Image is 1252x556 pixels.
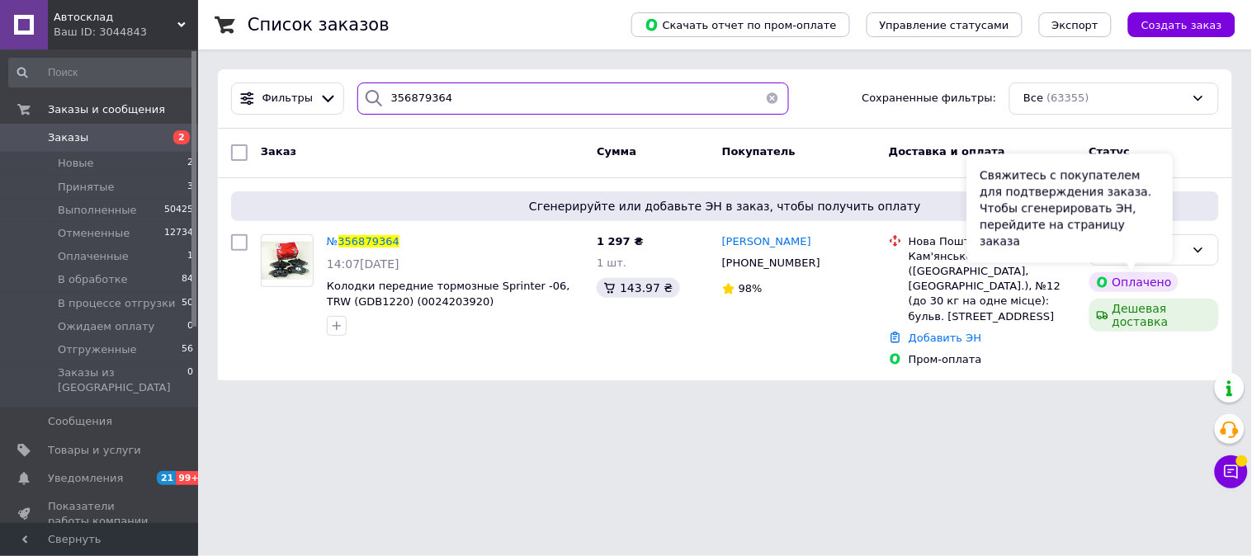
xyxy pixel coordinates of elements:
[173,130,190,144] span: 2
[1023,91,1043,106] span: Все
[164,226,193,241] span: 12734
[48,499,153,529] span: Показатели работы компании
[338,235,399,247] span: 356879364
[722,257,820,269] span: [PHONE_NUMBER]
[58,365,187,395] span: Заказы из [GEOGRAPHIC_DATA]
[966,153,1173,262] div: Свяжитесь с покупателем для подтверждения заказа. Чтобы сгенерировать ЭН, перейдите на страницу з...
[645,17,837,32] span: Скачать отчет по пром-оплате
[187,319,193,334] span: 0
[867,12,1023,37] button: Управление статусами
[182,272,193,287] span: 84
[631,12,850,37] button: Скачать отчет по пром-оплате
[909,249,1076,324] div: Кам'янське ([GEOGRAPHIC_DATA], [GEOGRAPHIC_DATA].), №12 (до 30 кг на одне місце): бульв. [STREET_...
[909,332,981,344] a: Добавить ЭН
[54,10,177,25] span: Автосклад
[756,82,789,115] button: Очистить
[1039,12,1112,37] button: Экспорт
[48,130,88,145] span: Заказы
[722,145,796,158] span: Покупатель
[262,242,313,280] img: Фото товару
[1141,19,1222,31] span: Создать заказ
[862,91,997,106] span: Сохраненные фильтры:
[187,365,193,395] span: 0
[1112,18,1235,31] a: Создать заказ
[357,82,789,115] input: Поиск по номеру заказа, ФИО покупателя, номеру телефона, Email, номеру накладной
[597,278,679,298] div: 143.97 ₴
[58,319,154,334] span: Ожидаем оплату
[48,443,141,458] span: Товары и услуги
[187,180,193,195] span: 3
[58,342,137,357] span: Отгруженные
[262,91,314,106] span: Фильтры
[1089,272,1179,292] div: Оплачено
[58,272,128,287] span: В обработке
[909,234,1076,249] div: Нова Пошта
[327,257,399,271] span: 14:07[DATE]
[1089,299,1219,332] div: Дешевая доставка
[597,257,626,269] span: 1 шт.
[1052,19,1098,31] span: Экспорт
[1089,145,1131,158] span: Статус
[58,203,137,218] span: Выполненные
[58,180,115,195] span: Принятые
[1215,455,1248,488] button: Чат с покупателем
[58,226,130,241] span: Отмененные
[48,414,112,429] span: Сообщения
[187,156,193,171] span: 2
[597,145,636,158] span: Сумма
[261,145,296,158] span: Заказ
[238,198,1212,214] span: Сгенерируйте или добавьте ЭН в заказ, чтобы получить оплату
[889,145,1005,158] span: Доставка и оплата
[739,282,763,294] span: 98%
[48,471,123,486] span: Уведомления
[261,234,314,287] a: Фото товару
[58,156,94,171] span: Новые
[182,342,193,357] span: 56
[157,471,176,485] span: 21
[8,58,195,87] input: Поиск
[58,249,129,264] span: Оплаченные
[722,234,811,250] a: [PERSON_NAME]
[58,296,176,311] span: В процессе отгрузки
[1047,92,1090,104] span: (63355)
[327,280,570,308] a: Колодки передние тормозные Sprinter -06, TRW (GDB1220) (0024203920)
[722,235,811,247] span: [PERSON_NAME]
[182,296,193,311] span: 50
[54,25,198,40] div: Ваш ID: 3044843
[1128,12,1235,37] button: Создать заказ
[597,235,643,247] span: 1 297 ₴
[327,235,399,247] a: №356879364
[187,249,193,264] span: 1
[48,102,165,117] span: Заказы и сообщения
[248,15,390,35] h1: Список заказов
[176,471,203,485] span: 99+
[909,352,1076,367] div: Пром-оплата
[164,203,193,218] span: 50425
[880,19,1009,31] span: Управление статусами
[327,235,338,247] span: №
